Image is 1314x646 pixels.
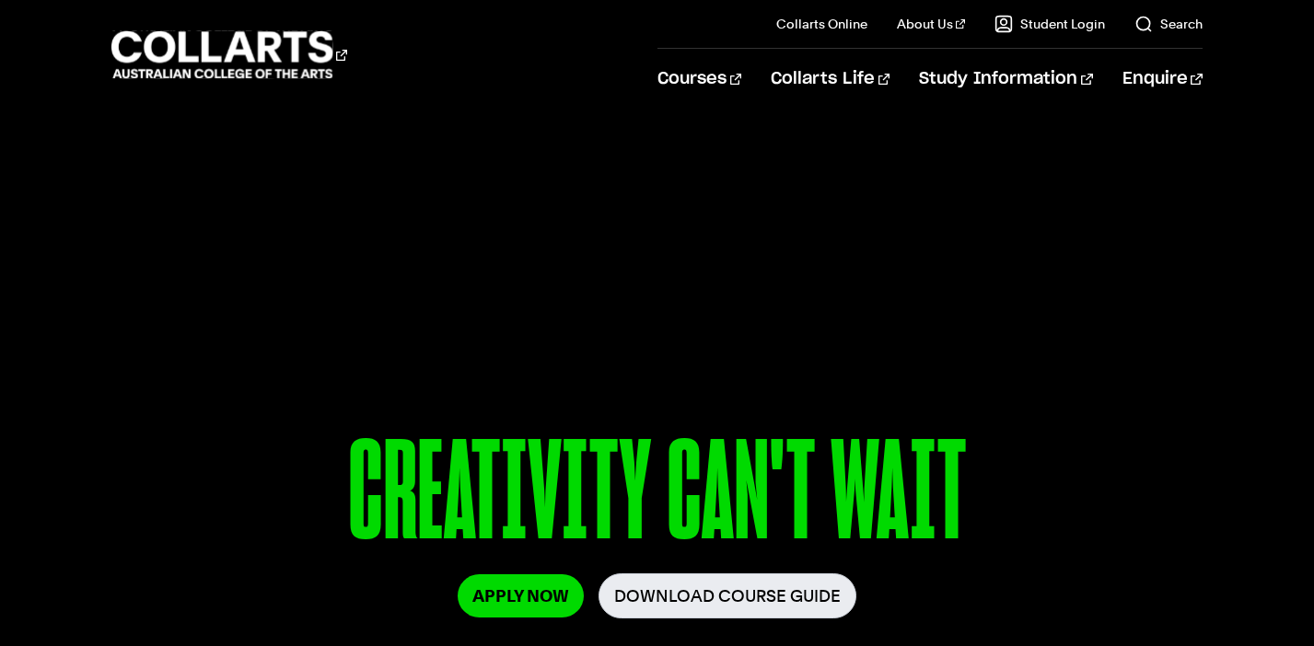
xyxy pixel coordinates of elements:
a: Collarts Life [771,49,890,110]
a: Collarts Online [776,15,867,33]
a: About Us [897,15,965,33]
a: Search [1134,15,1203,33]
a: Study Information [919,49,1092,110]
div: Go to homepage [111,29,347,81]
a: Student Login [994,15,1105,33]
p: CREATIVITY CAN'T WAIT [111,421,1202,573]
a: Apply Now [458,574,584,617]
a: Courses [657,49,741,110]
a: Download Course Guide [599,573,856,618]
a: Enquire [1122,49,1203,110]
